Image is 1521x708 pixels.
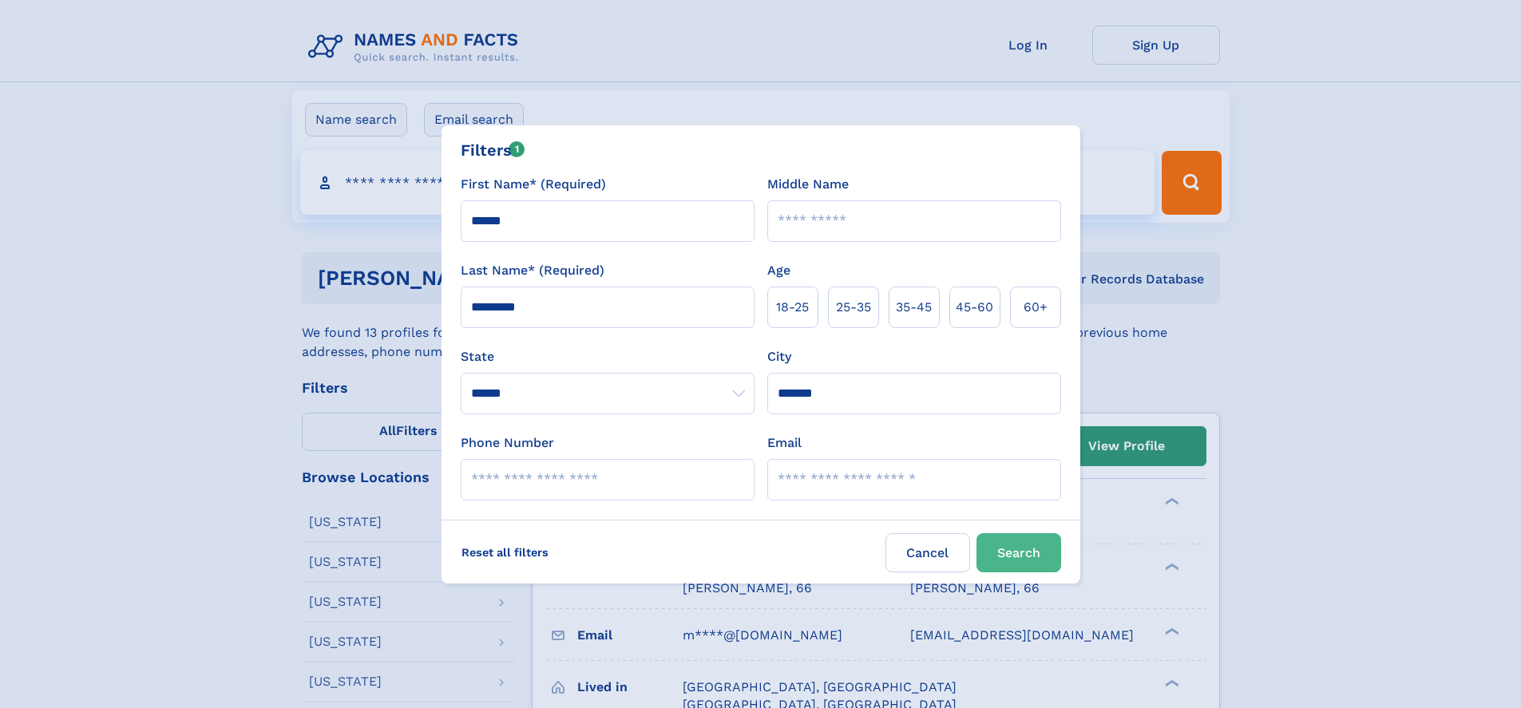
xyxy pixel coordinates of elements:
div: Filters [461,138,525,162]
button: Search [976,533,1061,572]
label: City [767,347,791,366]
label: Last Name* (Required) [461,261,604,280]
label: First Name* (Required) [461,175,606,194]
label: Middle Name [767,175,849,194]
span: 60+ [1024,298,1048,317]
label: Reset all filters [451,533,559,572]
span: 18‑25 [776,298,809,317]
span: 25‑35 [836,298,871,317]
label: Email [767,433,802,453]
label: Cancel [885,533,970,572]
label: Phone Number [461,433,554,453]
span: 35‑45 [896,298,932,317]
label: State [461,347,755,366]
label: Age [767,261,790,280]
span: 45‑60 [956,298,993,317]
